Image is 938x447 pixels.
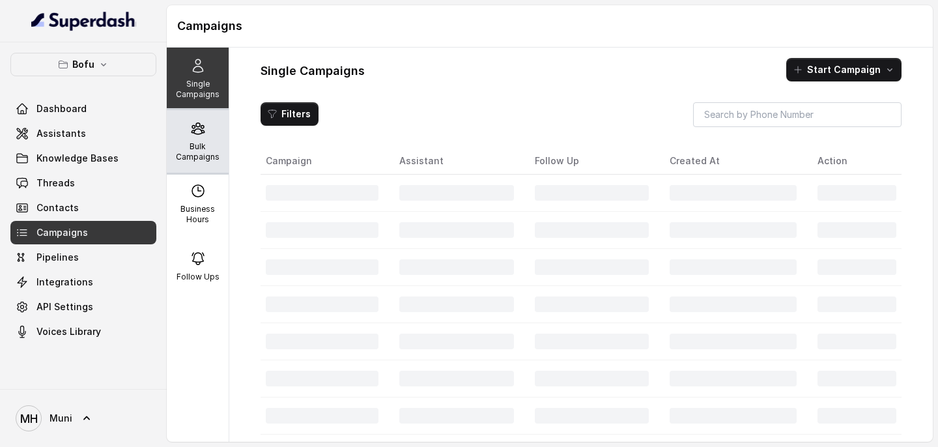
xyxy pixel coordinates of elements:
[36,300,93,313] span: API Settings
[10,221,156,244] a: Campaigns
[36,325,101,338] span: Voices Library
[172,79,223,100] p: Single Campaigns
[36,226,88,239] span: Campaigns
[20,412,38,425] text: MH
[177,16,922,36] h1: Campaigns
[10,196,156,220] a: Contacts
[261,61,365,81] h1: Single Campaigns
[36,251,79,264] span: Pipelines
[36,127,86,140] span: Assistants
[10,270,156,294] a: Integrations
[10,122,156,145] a: Assistants
[659,148,806,175] th: Created At
[36,102,87,115] span: Dashboard
[31,10,136,31] img: light.svg
[36,152,119,165] span: Knowledge Bases
[693,102,902,127] input: Search by Phone Number
[10,246,156,269] a: Pipelines
[10,53,156,76] button: Bofu
[524,148,660,175] th: Follow Up
[261,102,319,126] button: Filters
[389,148,524,175] th: Assistant
[786,58,902,81] button: Start Campaign
[177,272,220,282] p: Follow Ups
[10,171,156,195] a: Threads
[72,57,94,72] p: Bofu
[261,148,389,175] th: Campaign
[10,295,156,319] a: API Settings
[172,204,223,225] p: Business Hours
[10,320,156,343] a: Voices Library
[172,141,223,162] p: Bulk Campaigns
[36,276,93,289] span: Integrations
[36,177,75,190] span: Threads
[50,412,72,425] span: Muni
[10,147,156,170] a: Knowledge Bases
[36,201,79,214] span: Contacts
[807,148,902,175] th: Action
[10,400,156,437] a: Muni
[10,97,156,121] a: Dashboard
